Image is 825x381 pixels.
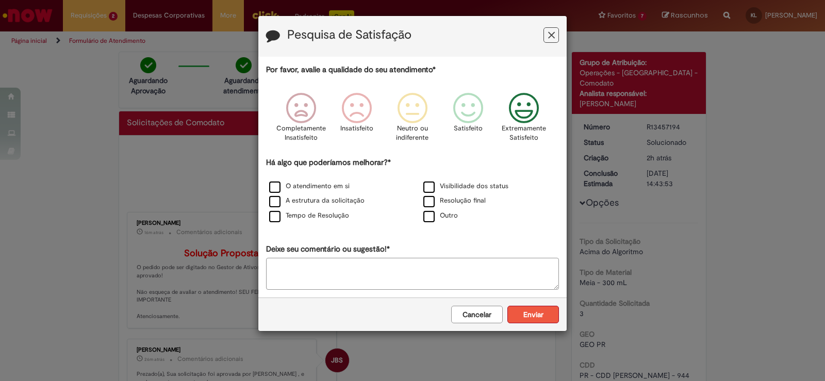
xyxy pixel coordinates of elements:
[394,124,431,143] p: Neutro ou indiferente
[266,64,436,75] label: Por favor, avalie a qualidade do seu atendimento*
[269,196,365,206] label: A estrutura da solicitação
[266,157,559,224] div: Há algo que poderíamos melhorar?*
[498,85,550,156] div: Extremamente Satisfeito
[274,85,327,156] div: Completamente Insatisfeito
[442,85,494,156] div: Satisfeito
[386,85,439,156] div: Neutro ou indiferente
[340,124,373,134] p: Insatisfeito
[423,181,508,191] label: Visibilidade dos status
[507,306,559,323] button: Enviar
[331,85,383,156] div: Insatisfeito
[266,244,390,255] label: Deixe seu comentário ou sugestão!*
[287,28,411,42] label: Pesquisa de Satisfação
[502,124,546,143] p: Extremamente Satisfeito
[423,211,458,221] label: Outro
[451,306,503,323] button: Cancelar
[423,196,486,206] label: Resolução final
[269,211,349,221] label: Tempo de Resolução
[269,181,350,191] label: O atendimento em si
[276,124,326,143] p: Completamente Insatisfeito
[454,124,483,134] p: Satisfeito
